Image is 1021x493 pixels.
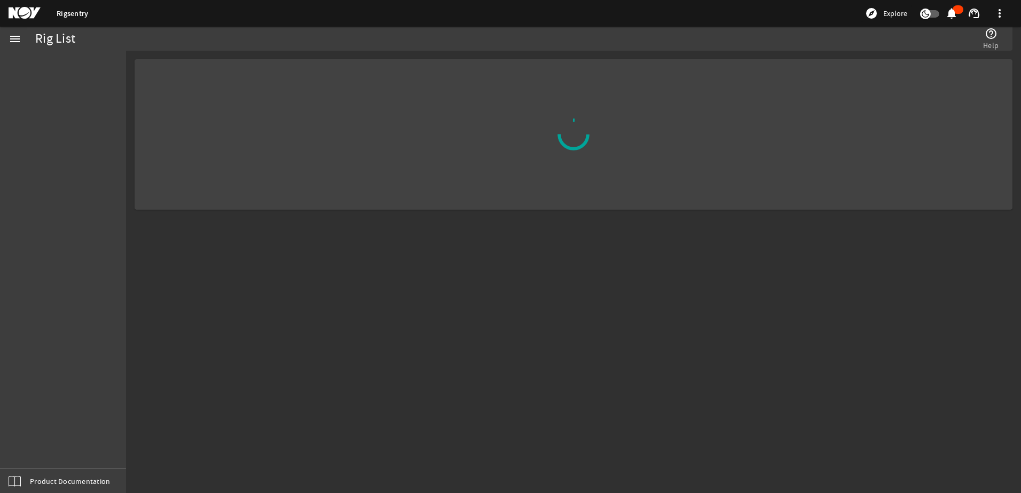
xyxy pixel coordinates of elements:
button: Explore [861,5,912,22]
div: Rig List [35,34,75,44]
mat-icon: help_outline [985,27,998,40]
mat-icon: notifications [945,7,958,20]
mat-icon: explore [865,7,878,20]
a: Rigsentry [57,9,88,19]
span: Help [983,40,999,51]
mat-icon: support_agent [968,7,980,20]
button: more_vert [987,1,1012,26]
span: Explore [883,8,907,19]
mat-icon: menu [9,33,21,45]
span: Product Documentation [30,476,110,487]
